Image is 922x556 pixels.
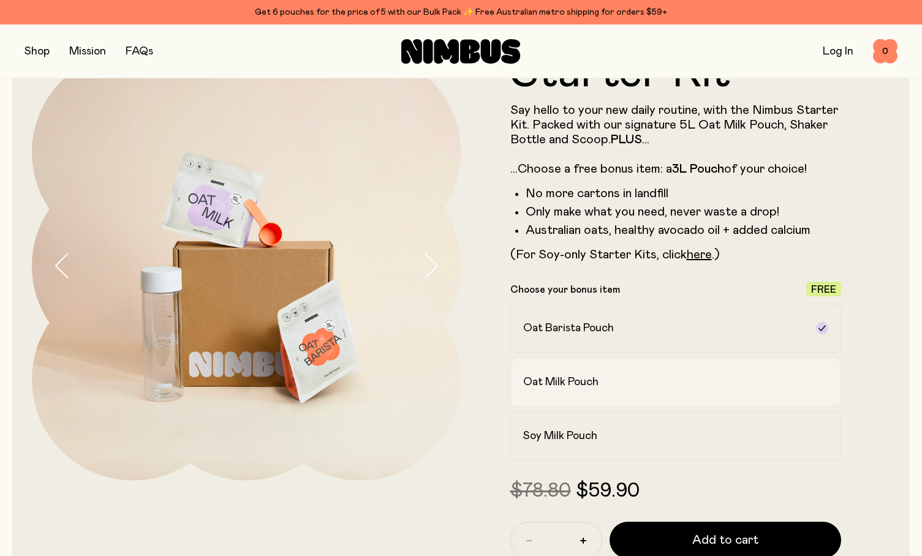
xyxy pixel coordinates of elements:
[811,285,836,295] span: Free
[523,429,597,443] h2: Soy Milk Pouch
[823,46,853,57] a: Log In
[526,205,842,219] li: Only make what you need, never waste a drop!
[611,133,642,146] strong: PLUS
[523,375,599,389] h2: Oat Milk Pouch
[25,5,897,20] div: Get 6 pouches for the price of 5 with our Bulk Pack ✨ Free Australian metro shipping for orders $59+
[523,321,614,336] h2: Oat Barista Pouch
[526,223,842,238] li: Australian oats, healthy avocado oil + added calcium
[510,284,620,296] p: Choose your bonus item
[687,249,712,261] a: here
[510,247,842,262] p: (For Soy-only Starter Kits, click .)
[510,103,842,176] p: Say hello to your new daily routine, with the Nimbus Starter Kit. Packed with our signature 5L Oa...
[873,39,897,64] button: 0
[526,186,842,201] li: No more cartons in landfill
[510,481,571,501] span: $78.80
[69,46,106,57] a: Mission
[692,532,758,549] span: Add to cart
[672,163,687,175] strong: 3L
[690,163,724,175] strong: Pouch
[576,481,640,501] span: $59.90
[126,46,153,57] a: FAQs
